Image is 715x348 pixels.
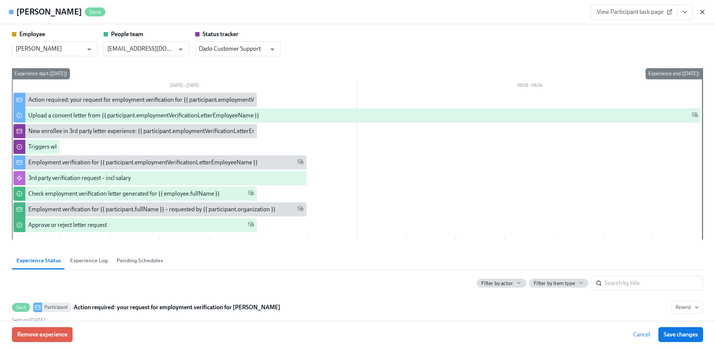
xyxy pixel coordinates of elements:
[267,44,278,55] button: Open
[298,158,304,167] span: Work Email
[605,276,703,291] input: Search by title
[676,304,699,311] span: Resend
[12,317,45,323] span: Thursday, September 11th 2025, 6:21 pm
[477,279,526,288] button: Filter by actor
[28,205,276,213] div: Employment verification for {{ participant.fullName }} – requested by {{ participant.organization }}
[591,4,677,19] a: View Participant task page
[481,280,513,287] span: Filter by actor
[111,31,143,38] strong: People team
[28,143,99,151] div: Triggers when letter created
[248,221,254,230] span: Work Email
[42,303,71,312] div: Participant
[28,190,220,198] div: Check employment verification letter generated for {{ employee.fullName }}
[12,327,73,342] button: Remove experience
[658,327,703,342] button: Save changes
[16,256,61,265] span: Experience Status
[357,82,702,91] div: 09/18 – 09/24
[28,174,131,182] div: 3rd party verification request – incl salary
[633,331,650,338] span: Cancel
[692,111,698,120] span: Work Email
[12,82,357,91] div: [DATE] – [DATE]
[529,279,588,288] button: Filter by item type
[677,4,693,19] button: View task page
[298,205,304,214] span: Work Email
[28,127,295,135] div: New enrollee in 3rd party letter experience: {{ participant.employmentVerificationLetterEmployeeN...
[85,9,105,15] span: Done
[12,68,70,79] div: Experience start ([DATE])
[83,44,95,55] button: Open
[175,44,187,55] button: Open
[28,96,341,104] div: Action required: your request for employment verification for {{ participant.employmentVerificati...
[671,301,703,314] button: SentParticipantAction required: your request for employment verification for [PERSON_NAME]Sent on...
[12,305,30,310] span: Sent
[28,221,107,229] div: Approve or reject letter request
[19,31,45,38] strong: Employee
[645,68,702,79] div: Experience end ([DATE])
[17,331,67,338] span: Remove experience
[203,31,238,38] strong: Status tracker
[28,111,259,120] div: Upload a consent letter from {{ participant.employmentVerificationLetterEmployeeName }}
[628,327,655,342] button: Cancel
[28,158,258,167] div: Employment verification for {{ participant.employmentVerificationLetterEmployeeName }}
[597,8,671,16] span: View Participant task page
[664,331,698,338] span: Save changes
[74,303,280,312] strong: Action required: your request for employment verification for [PERSON_NAME]
[534,280,575,287] span: Filter by item type
[117,256,163,265] span: Pending Schedules
[70,256,108,265] span: Experience Log
[248,190,254,198] span: Work Email
[16,6,82,18] h4: [PERSON_NAME]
